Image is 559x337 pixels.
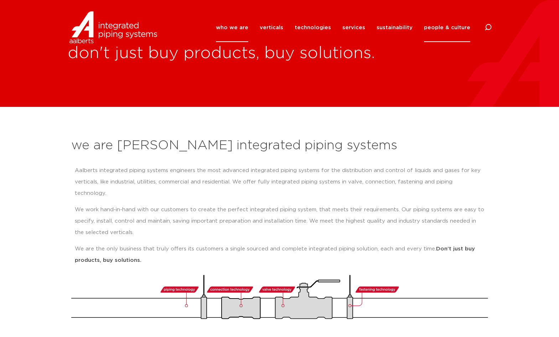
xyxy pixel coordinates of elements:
[216,13,248,42] a: who we are
[71,137,488,154] h2: we are [PERSON_NAME] integrated piping systems
[342,13,365,42] a: services
[216,13,470,42] nav: Menu
[424,13,470,42] a: people & culture
[260,13,283,42] a: verticals
[75,243,485,266] p: We are the only business that truly offers its customers a single sourced and complete integrated...
[75,165,485,199] p: Aalberts integrated piping systems engineers the most advanced integrated piping systems for the ...
[75,204,485,238] p: We work hand-in-hand with our customers to create the perfect integrated piping system, that meet...
[295,13,331,42] a: technologies
[377,13,413,42] a: sustainability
